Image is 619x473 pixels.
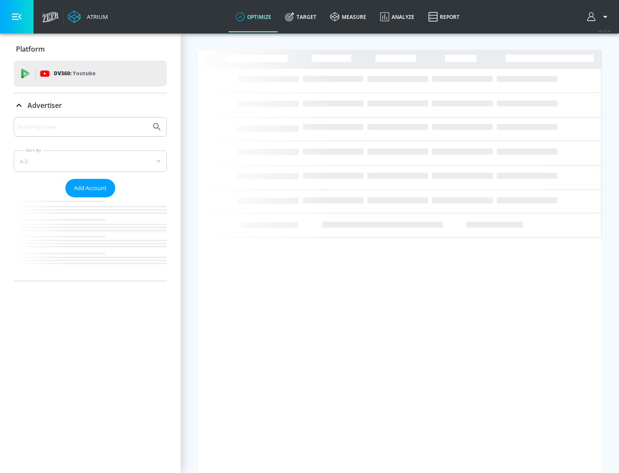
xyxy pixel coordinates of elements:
[17,121,147,132] input: Search by name
[373,1,421,32] a: Analyze
[598,28,610,33] span: v 4.25.4
[14,93,167,117] div: Advertiser
[14,61,167,86] div: DV360: Youtube
[65,179,115,197] button: Add Account
[14,197,167,281] nav: list of Advertiser
[14,37,167,61] div: Platform
[83,13,108,21] div: Atrium
[421,1,466,32] a: Report
[16,44,45,54] p: Platform
[73,69,95,78] p: Youtube
[74,183,107,193] span: Add Account
[278,1,323,32] a: Target
[323,1,373,32] a: measure
[28,101,62,110] p: Advertiser
[14,150,167,172] div: A-Z
[14,117,167,281] div: Advertiser
[68,10,108,23] a: Atrium
[54,69,95,78] p: DV360:
[229,1,278,32] a: optimize
[25,147,43,153] label: Sort By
